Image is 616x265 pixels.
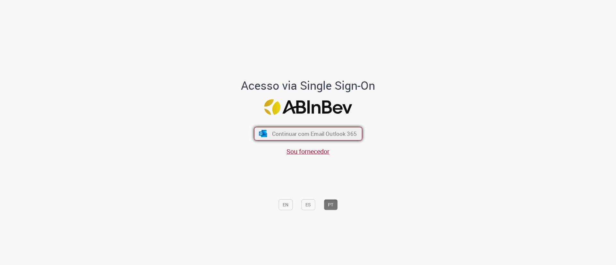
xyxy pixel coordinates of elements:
button: ES [301,199,315,210]
button: EN [278,199,293,210]
a: Sou fornecedor [287,147,329,156]
img: Logo ABInBev [264,99,352,115]
button: ícone Azure/Microsoft 360 Continuar com Email Outlook 365 [254,127,362,140]
h1: Acesso via Single Sign-On [219,79,397,92]
span: Continuar com Email Outlook 365 [272,130,356,137]
button: PT [324,199,338,210]
img: ícone Azure/Microsoft 360 [258,130,268,137]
